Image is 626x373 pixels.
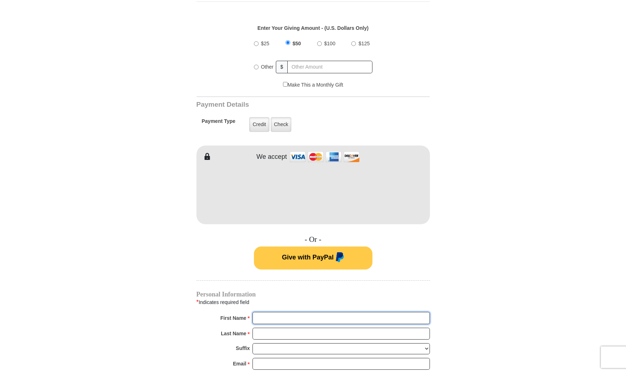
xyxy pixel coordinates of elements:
strong: Enter Your Giving Amount - (U.S. Dollars Only) [258,25,368,31]
button: Give with PayPal [254,247,372,270]
h4: - Or - [196,235,430,244]
span: $50 [293,41,301,46]
img: paypal [334,252,344,264]
span: $100 [324,41,335,46]
strong: First Name [221,313,246,323]
span: Give with PayPal [282,254,334,261]
h3: Payment Details [196,101,380,109]
span: $125 [358,41,370,46]
strong: Email [233,359,246,369]
label: Credit [249,117,269,132]
strong: Last Name [221,328,246,339]
label: Make This a Monthly Gift [283,81,343,89]
div: Indicates required field [196,298,430,307]
input: Make This a Monthly Gift [283,82,288,87]
strong: Suffix [236,343,250,353]
label: Check [271,117,292,132]
span: Other [261,64,274,70]
span: $25 [261,41,269,46]
img: credit cards accepted [289,149,361,165]
span: $ [276,61,288,73]
h4: We accept [256,153,287,161]
h5: Payment Type [202,118,236,128]
input: Other Amount [287,61,372,73]
h4: Personal Information [196,291,430,297]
